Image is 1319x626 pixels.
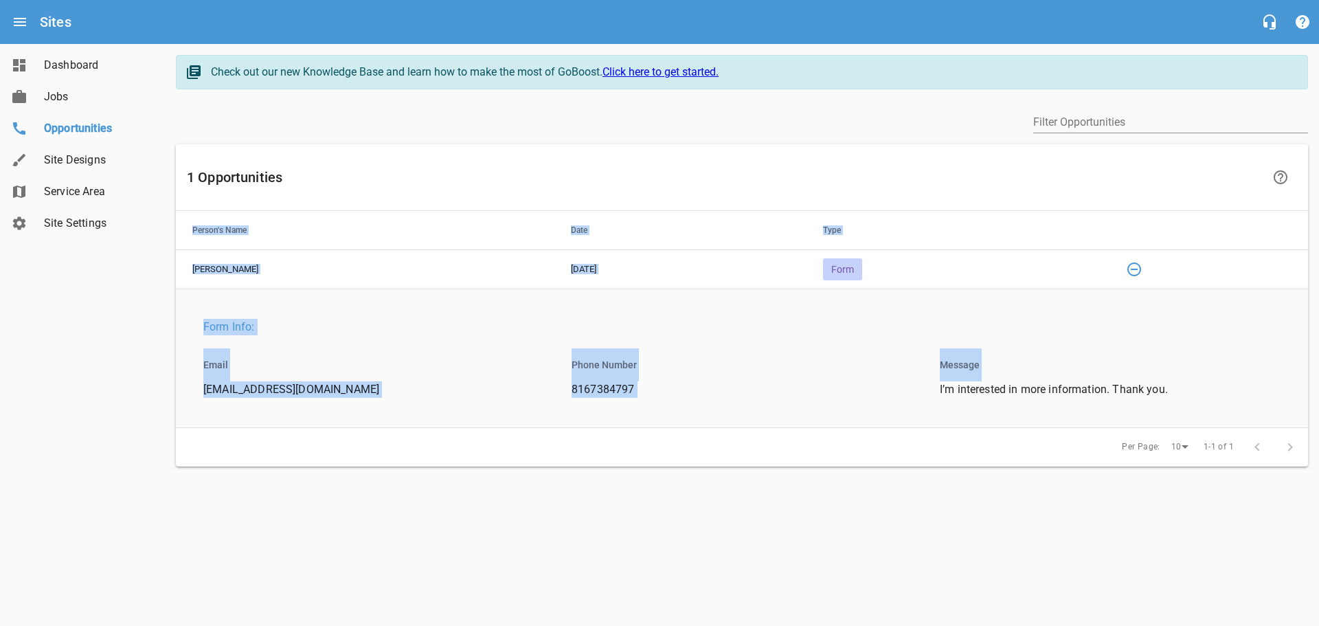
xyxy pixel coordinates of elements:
[187,166,1261,188] h6: 1 Opportunities
[554,249,807,289] td: [DATE]
[1166,438,1193,456] div: 10
[1286,5,1319,38] button: Support Portal
[807,211,1101,249] th: Type
[940,381,1270,398] span: I’m interested in more information. Thank you.
[1122,440,1160,454] span: Per Page:
[929,348,991,381] li: Message
[192,348,239,381] li: Email
[44,183,148,200] span: Service Area
[44,152,148,168] span: Site Designs
[44,120,148,137] span: Opportunities
[44,57,148,74] span: Dashboard
[572,381,901,398] span: 8167384797
[1033,111,1308,133] input: Filter by author or content.
[3,5,36,38] button: Open drawer
[176,211,554,249] th: Person's Name
[203,319,1270,335] span: Form Info:
[1204,440,1234,454] span: 1-1 of 1
[823,264,862,275] span: Form
[1253,5,1286,38] button: Live Chat
[176,249,554,289] td: [PERSON_NAME]
[40,11,71,33] h6: Sites
[211,64,1294,80] div: Check out our new Knowledge Base and learn how to make the most of GoBoost.
[823,258,862,280] div: Form
[44,89,148,105] span: Jobs
[1264,161,1297,194] a: Learn more about your Opportunities
[561,348,648,381] li: Phone Number
[203,381,533,398] span: [EMAIL_ADDRESS][DOMAIN_NAME]
[554,211,807,249] th: Date
[44,215,148,232] span: Site Settings
[602,65,719,78] a: Click here to get started.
